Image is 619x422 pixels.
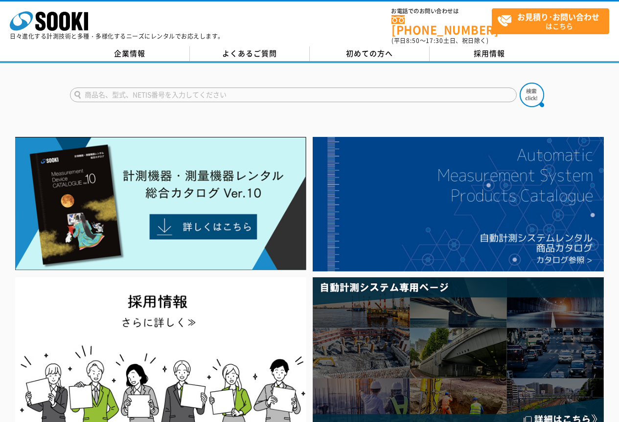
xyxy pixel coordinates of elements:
[190,46,310,61] a: よくあるご質問
[15,137,306,270] img: Catalog Ver10
[70,46,190,61] a: 企業情報
[391,36,488,45] span: (平日 ～ 土日、祝日除く)
[346,48,393,59] span: 初めての方へ
[517,11,599,22] strong: お見積り･お問い合わせ
[492,8,609,34] a: お見積り･お問い合わせはこちら
[520,83,544,107] img: btn_search.png
[430,46,550,61] a: 採用情報
[426,36,443,45] span: 17:30
[497,9,609,33] span: はこちら
[391,15,492,35] a: [PHONE_NUMBER]
[391,8,492,14] span: お電話でのお問い合わせは
[10,33,224,39] p: 日々進化する計測技術と多種・多様化するニーズにレンタルでお応えします。
[310,46,430,61] a: 初めての方へ
[406,36,420,45] span: 8:50
[70,88,517,102] input: 商品名、型式、NETIS番号を入力してください
[313,137,604,271] img: 自動計測システムカタログ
